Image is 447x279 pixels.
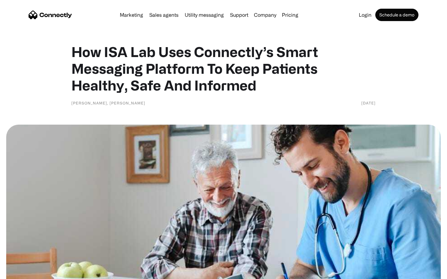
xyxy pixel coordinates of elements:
[228,12,251,17] a: Support
[117,12,146,17] a: Marketing
[182,12,226,17] a: Utility messaging
[279,12,301,17] a: Pricing
[375,9,418,21] a: Schedule a demo
[356,12,374,17] a: Login
[147,12,181,17] a: Sales agents
[361,100,376,106] div: [DATE]
[71,43,376,94] h1: How ISA Lab Uses Connectly’s Smart Messaging Platform To Keep Patients Healthy, Safe And Informed
[12,268,37,277] ul: Language list
[71,100,145,106] div: [PERSON_NAME], [PERSON_NAME]
[254,11,276,19] div: Company
[6,268,37,277] aside: Language selected: English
